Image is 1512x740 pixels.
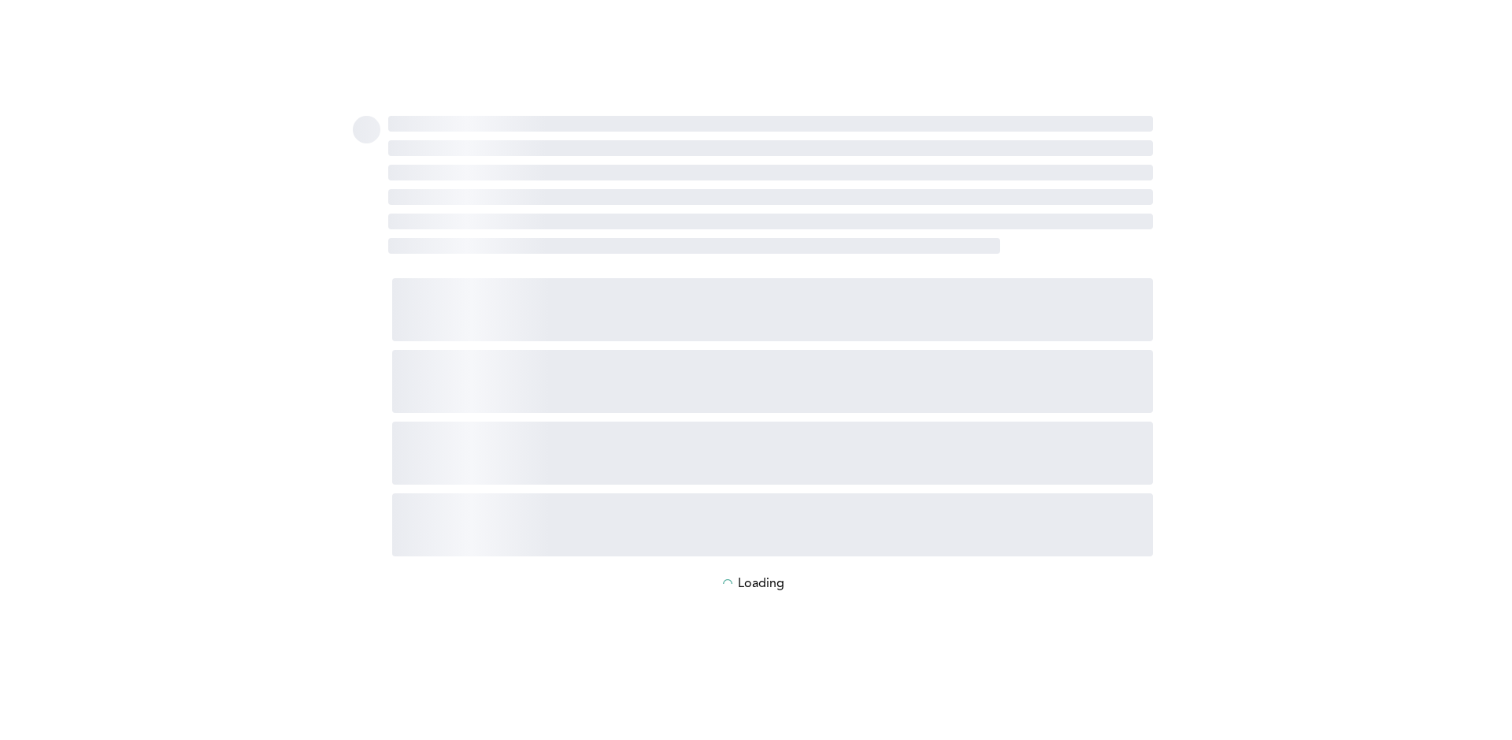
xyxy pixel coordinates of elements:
span: ‌ [388,116,1153,132]
span: ‌ [392,422,1153,485]
span: ‌ [388,214,1153,229]
span: ‌ [388,165,1153,180]
span: ‌ [392,493,1153,556]
span: ‌ [392,350,1153,413]
span: ‌ [388,238,1000,254]
span: ‌ [392,278,1153,341]
span: ‌ [388,189,1153,205]
p: Loading [738,577,784,591]
span: ‌ [388,140,1153,156]
span: ‌ [353,116,380,143]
